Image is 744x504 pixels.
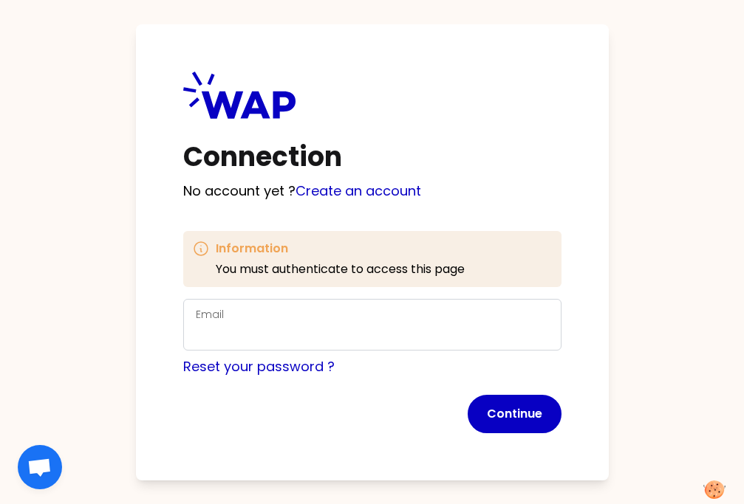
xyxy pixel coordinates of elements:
[196,307,224,322] label: Email
[216,240,465,258] h3: Information
[216,260,465,278] p: You must authenticate to access this page
[468,395,562,433] button: Continue
[183,181,562,201] p: No account yet ?
[296,182,421,200] a: Create an account
[18,445,62,489] div: Open chat
[183,142,562,172] h1: Connection
[183,357,335,376] a: Reset your password ?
